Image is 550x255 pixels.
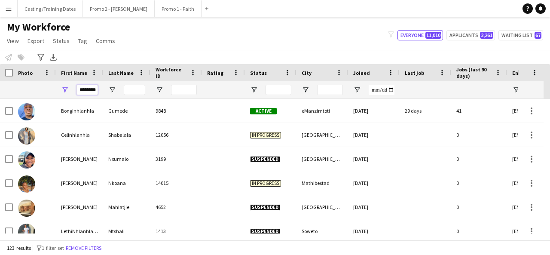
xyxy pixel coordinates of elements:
button: Open Filter Menu [108,86,116,94]
div: 0 [451,171,507,195]
div: [DATE] [348,147,400,171]
div: [DATE] [348,171,400,195]
a: Export [24,35,48,46]
div: [DATE] [348,219,400,243]
span: Last Name [108,70,134,76]
button: Open Filter Menu [302,86,309,94]
img: Celinhlanhla Shabalala [18,127,35,144]
span: Joined [353,70,370,76]
span: Tag [78,37,87,45]
span: Workforce ID [156,66,186,79]
span: Email [512,70,526,76]
div: Nxumalo [103,147,150,171]
div: 1413 [150,219,202,243]
div: 12056 [150,123,202,147]
div: 3199 [150,147,202,171]
span: Jobs (last 90 days) [456,66,492,79]
span: Rating [207,70,223,76]
div: 0 [451,147,507,171]
img: LethiNhlanhla Kesley Mtshali [18,224,35,241]
div: 4652 [150,195,202,219]
div: Gumede [103,99,150,123]
span: View [7,37,19,45]
div: [PERSON_NAME] [56,147,103,171]
span: 67 [535,32,541,39]
span: Status [250,70,267,76]
div: Shabalala [103,123,150,147]
a: Comms [92,35,119,46]
div: Mtshali [103,219,150,243]
div: [PERSON_NAME] [56,195,103,219]
div: Nkoana [103,171,150,195]
div: Mahlatjie [103,195,150,219]
div: [PERSON_NAME] [56,171,103,195]
span: My Workforce [7,21,70,34]
button: Applicants2,261 [446,30,495,40]
input: Last Name Filter Input [124,85,145,95]
div: 0 [451,123,507,147]
span: Comms [96,37,115,45]
span: 1 filter set [42,245,64,251]
div: [DATE] [348,99,400,123]
a: Tag [75,35,91,46]
input: Workforce ID Filter Input [171,85,197,95]
div: 0 [451,195,507,219]
button: Open Filter Menu [156,86,163,94]
div: 29 days [400,99,451,123]
button: Open Filter Menu [512,86,520,94]
div: 9848 [150,99,202,123]
button: Open Filter Menu [250,86,258,94]
button: Waiting list67 [498,30,543,40]
div: [DATE] [348,123,400,147]
input: Status Filter Input [266,85,291,95]
button: Remove filters [64,243,103,253]
span: 2,261 [480,32,493,39]
span: Suspended [250,204,280,211]
span: Photo [18,70,33,76]
button: Open Filter Menu [353,86,361,94]
input: First Name Filter Input [76,85,98,95]
div: [GEOGRAPHIC_DATA] [296,147,348,171]
div: [DATE] [348,195,400,219]
span: 11,010 [425,32,441,39]
span: In progress [250,132,281,138]
span: Status [53,37,70,45]
span: Suspended [250,156,280,163]
button: Everyone11,010 [397,30,443,40]
span: In progress [250,180,281,187]
div: Celinhlanhla [56,123,103,147]
div: 0 [451,219,507,243]
a: View [3,35,22,46]
span: First Name [61,70,87,76]
span: Active [250,108,277,114]
img: Bonginhlanhla Gumede [18,103,35,120]
a: Status [49,35,73,46]
div: [GEOGRAPHIC_DATA] [296,195,348,219]
div: eManzimtoti [296,99,348,123]
div: LethiNhlanhla Kesley [56,219,103,243]
span: Last job [405,70,424,76]
button: Casting/Training Dates [18,0,83,17]
div: 14015 [150,171,202,195]
div: Bonginhlanhla [56,99,103,123]
button: Promo 1 - Faith [155,0,202,17]
app-action-btn: Advanced filters [36,52,46,62]
button: Open Filter Menu [61,86,69,94]
div: 41 [451,99,507,123]
div: [GEOGRAPHIC_DATA] [296,123,348,147]
span: City [302,70,312,76]
div: Mathibestad [296,171,348,195]
input: City Filter Input [317,85,343,95]
input: Joined Filter Input [369,85,394,95]
span: Suspended [250,228,280,235]
img: Eunice Nonhlanhla Nxumalo [18,151,35,169]
button: Promo 2 - [PERSON_NAME] [83,0,155,17]
img: Lehlohonolo Nonhlanhla Mahlatjie [18,200,35,217]
img: Kenalemang Nhlanhla Nkoana [18,175,35,193]
span: Export [27,37,44,45]
app-action-btn: Export XLSX [48,52,58,62]
div: Soweto [296,219,348,243]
